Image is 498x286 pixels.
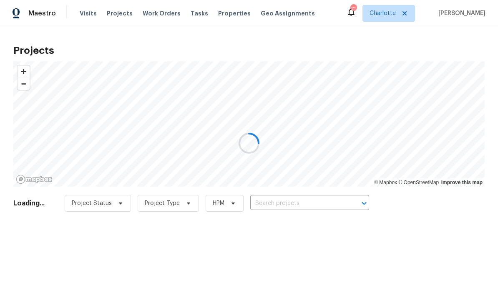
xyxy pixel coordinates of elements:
[18,66,30,78] button: Zoom in
[16,175,53,184] a: Mapbox homepage
[18,78,30,90] button: Zoom out
[441,180,483,185] a: Improve this map
[374,180,397,185] a: Mapbox
[398,180,439,185] a: OpenStreetMap
[350,5,356,13] div: 71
